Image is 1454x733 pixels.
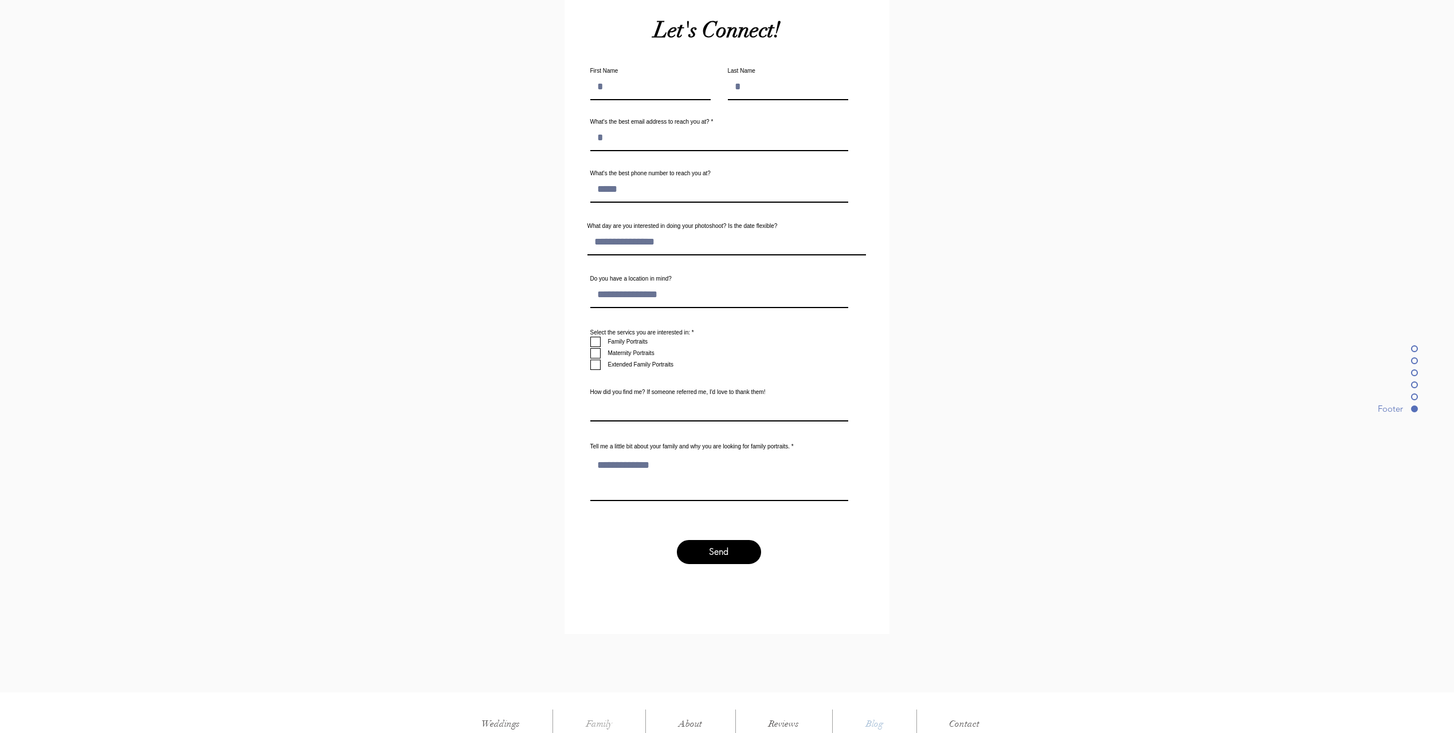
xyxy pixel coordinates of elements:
nav: Page [1247,342,1418,391]
label: Tell me a little bit about your family and why you are looking for family portraits. [590,444,848,450]
label: Last Name [728,68,848,74]
label: First Name [590,68,711,74]
a: Footer [1247,403,1418,415]
span: Maternity Portraits [608,350,655,356]
label: What day are you interested in doing your photoshoot? Is the date flexible? [587,223,866,229]
label: How did you find me? If someone referred me, I'd love to thank them! [590,389,848,395]
label: What's the best phone number to reach you at? [590,171,848,176]
span: Let's Connect! [654,17,781,44]
div: Select the servics you are interested in: [590,330,848,336]
span: Extended Family Portraits [608,361,674,368]
span: Send [709,546,728,558]
label: What's the best email address to reach you at? [590,119,848,125]
span: Family Portraits [608,338,648,345]
iframe: Wix Chat [1400,679,1454,733]
span: Footer [1378,403,1411,414]
button: Send [677,540,761,564]
label: Do you have a location in mind? [590,276,848,282]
